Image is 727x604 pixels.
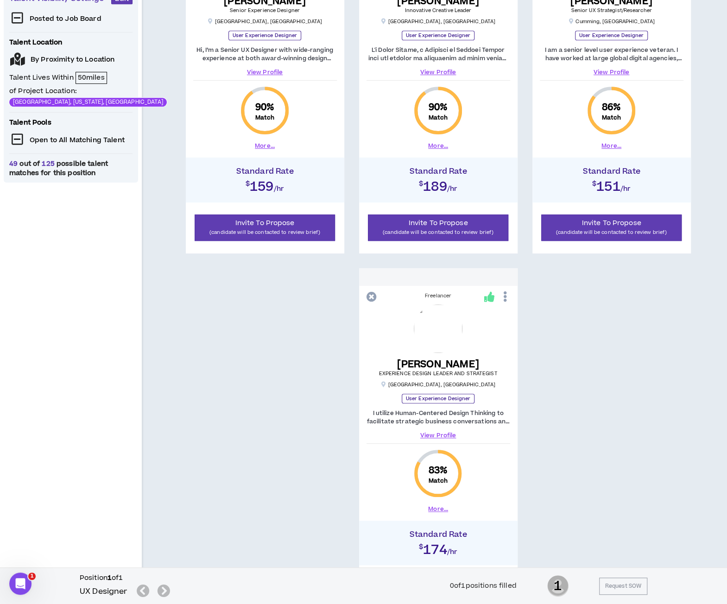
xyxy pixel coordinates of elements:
[367,46,510,63] p: L'i Dolor Sitame, c Adipisci el Seddoei Tempor inci utl etdolor ma aliquaenim ad minim veniam qu ...
[409,218,468,228] span: Invite To Propose
[190,176,340,193] h2: $159
[402,31,474,40] p: User Experience Designer
[230,7,300,14] span: Senior Experience Designer
[255,142,275,150] button: More...
[602,101,621,114] span: 86 %
[620,184,631,194] span: /hr
[429,101,448,114] span: 90 %
[429,114,448,121] small: Match
[402,394,474,403] p: User Experience Designer
[208,18,322,25] p: [GEOGRAPHIC_DATA] , [GEOGRAPHIC_DATA]
[540,46,683,63] p: I am a senior level user experience veteran. I have worked at large global digital agencies, smal...
[367,292,510,300] div: Freelancer
[547,574,569,598] span: 1
[9,573,32,595] iframe: Intercom live chat
[540,68,683,76] a: View Profile
[571,7,651,14] span: Senior UX Strategist/Researcher
[381,18,496,25] p: [GEOGRAPHIC_DATA] , [GEOGRAPHIC_DATA]
[228,31,301,40] p: User Experience Designer
[255,101,274,114] span: 90 %
[364,530,513,539] h4: Standard Rate
[381,381,496,388] p: [GEOGRAPHIC_DATA] , [GEOGRAPHIC_DATA]
[364,539,513,556] h2: $174
[379,370,498,377] span: EXPERIENCE DESIGN LEADER AND STRATEGIST
[582,218,641,228] span: Invite To Propose
[30,14,101,24] p: Posted to Job Board
[405,7,472,14] span: Innovative Creative Leader
[367,431,510,440] a: View Profile
[547,228,676,237] p: (candidate will be contacted to review brief)
[450,581,517,591] div: 0 of 1 positions filled
[367,68,510,76] a: View Profile
[255,114,275,121] small: Match
[601,142,621,150] button: More...
[364,176,513,193] h2: $189
[190,167,340,176] h4: Standard Rate
[414,304,462,353] img: Iwe7r0YRh2wqfEmSRg8hXs6ZCaJ1yDPXNzqs9DMT.png
[379,359,498,370] h5: [PERSON_NAME]
[602,114,621,121] small: Match
[193,68,337,76] a: View Profile
[274,184,284,194] span: /hr
[428,505,448,513] button: More...
[9,159,133,178] span: out of possible talent matches for this position
[107,573,112,583] b: 1
[368,214,509,241] button: Invite To Propose(candidate will be contacted to review brief)
[537,167,686,176] h4: Standard Rate
[374,228,503,237] p: (candidate will be contacted to review brief)
[9,159,19,169] span: 49
[40,159,57,169] span: 125
[575,31,648,40] p: User Experience Designer
[447,547,458,556] span: /hr
[80,586,127,597] h5: UX Designer
[201,228,329,237] p: (candidate will be contacted to review brief)
[429,464,448,477] span: 83 %
[367,409,510,426] p: I utilize Human-Centered Design Thinking to facilitate strategic business conversations and outco...
[428,142,448,150] button: More...
[537,176,686,193] h2: $151
[447,184,458,194] span: /hr
[429,477,448,484] small: Match
[541,214,682,241] button: Invite To Propose(candidate will be contacted to review brief)
[599,578,647,595] button: Request SOW
[235,218,295,228] span: Invite To Propose
[80,573,174,583] h6: Position of 1
[568,18,655,25] p: Cumming , [GEOGRAPHIC_DATA]
[364,167,513,176] h4: Standard Rate
[28,573,36,580] span: 1
[193,46,337,63] p: Hi, I’m a Senior UX Designer with wide-ranging experience at both award-winning design agencies a...
[195,214,335,241] button: Invite To Propose(candidate will be contacted to review brief)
